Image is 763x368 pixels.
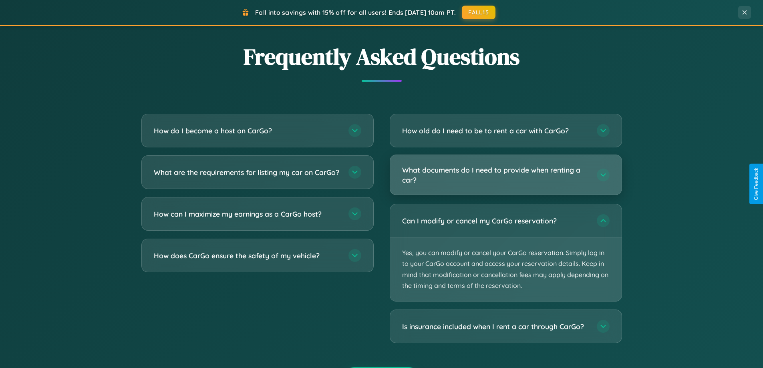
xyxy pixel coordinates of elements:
p: Yes, you can modify or cancel your CarGo reservation. Simply log in to your CarGo account and acc... [390,237,622,301]
h2: Frequently Asked Questions [141,41,622,72]
h3: How old do I need to be to rent a car with CarGo? [402,126,589,136]
h3: How do I become a host on CarGo? [154,126,340,136]
h3: What are the requirements for listing my car on CarGo? [154,167,340,177]
h3: Is insurance included when I rent a car through CarGo? [402,322,589,332]
h3: How can I maximize my earnings as a CarGo host? [154,209,340,219]
button: FALL15 [462,6,495,19]
h3: How does CarGo ensure the safety of my vehicle? [154,251,340,261]
span: Fall into savings with 15% off for all users! Ends [DATE] 10am PT. [255,8,456,16]
h3: What documents do I need to provide when renting a car? [402,165,589,185]
h3: Can I modify or cancel my CarGo reservation? [402,216,589,226]
div: Give Feedback [753,168,759,200]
